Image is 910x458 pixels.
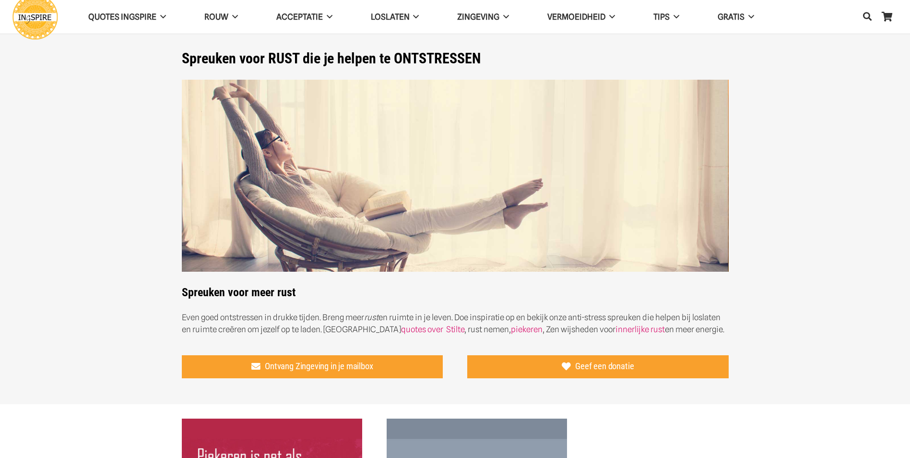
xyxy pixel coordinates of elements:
span: GRATIS [718,12,745,22]
a: VERMOEIDHEID [528,5,634,29]
span: Zingeving [457,12,499,22]
h1: Spreuken voor RUST die je helpen te ONTSTRESSEN [182,50,729,67]
a: Acceptatie [257,5,352,29]
a: innerlijke rust [615,325,665,334]
span: VERMOEIDHEID [547,12,605,22]
span: Acceptatie [276,12,323,22]
strong: Spreuken voor meer rust [182,286,295,299]
span: Geef een donatie [575,361,634,372]
a: TIPS [634,5,698,29]
a: Loslaten [352,5,438,29]
span: Loslaten [371,12,410,22]
a: quotes over Stilte [401,325,464,334]
img: Spreuken voor rust om te ontstressen - ingspire.nl [182,80,729,272]
p: Even goed ontstressen in drukke tijden. Breng meer en ruimte in je leven. Doe inspiratie op en be... [182,312,729,336]
a: Ontvang Zingeving in je mailbox [182,355,443,378]
a: Zoeken [858,5,877,28]
a: Zingeving [438,5,528,29]
span: Ontvang Zingeving in je mailbox [265,361,373,372]
a: GRATIS [698,5,773,29]
span: QUOTES INGSPIRE [88,12,156,22]
a: piekeren [511,325,543,334]
span: ROUW [204,12,228,22]
span: TIPS [653,12,670,22]
a: Ingspire spreuk: Gun jezelf rust, uit rust komt de kracht [387,420,567,429]
a: Piekeren is net als schommelen, je bent wel bezig, maar je komt niet van je plaats [182,420,362,429]
a: QUOTES INGSPIRE [69,5,185,29]
a: Geef een donatie [467,355,729,378]
em: rust [364,313,378,322]
a: ROUW [185,5,257,29]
